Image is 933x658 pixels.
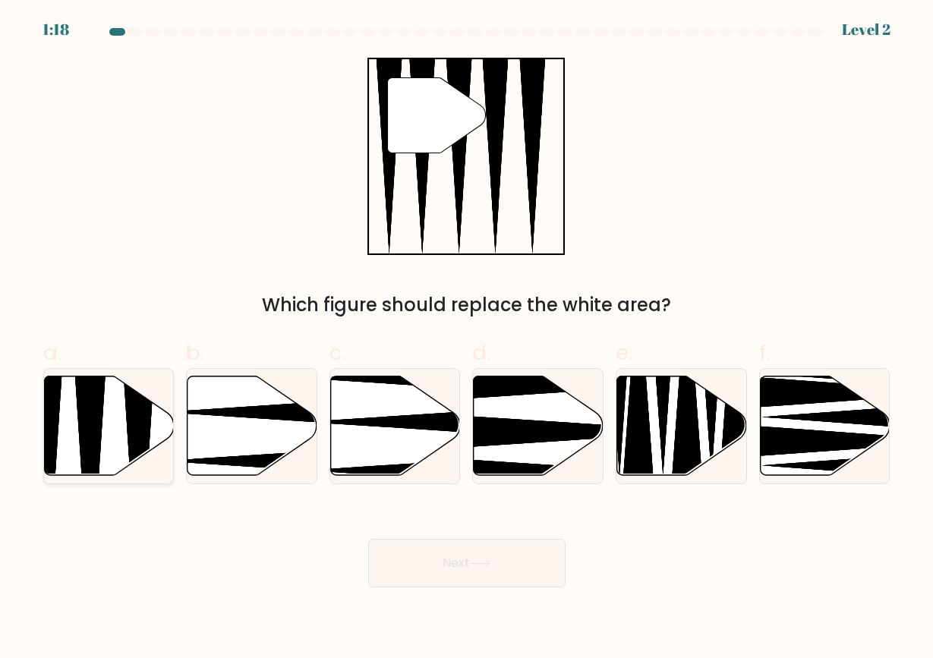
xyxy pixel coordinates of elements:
span: d. [472,338,490,367]
button: Next [368,539,566,587]
span: f. [759,338,770,367]
span: c. [329,338,346,367]
div: Level 2 [842,18,890,41]
span: b. [186,338,204,367]
span: a. [43,338,61,367]
span: e. [616,338,632,367]
div: 1:18 [43,18,69,41]
g: " [388,78,486,153]
div: Which figure should replace the white area? [52,291,881,319]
